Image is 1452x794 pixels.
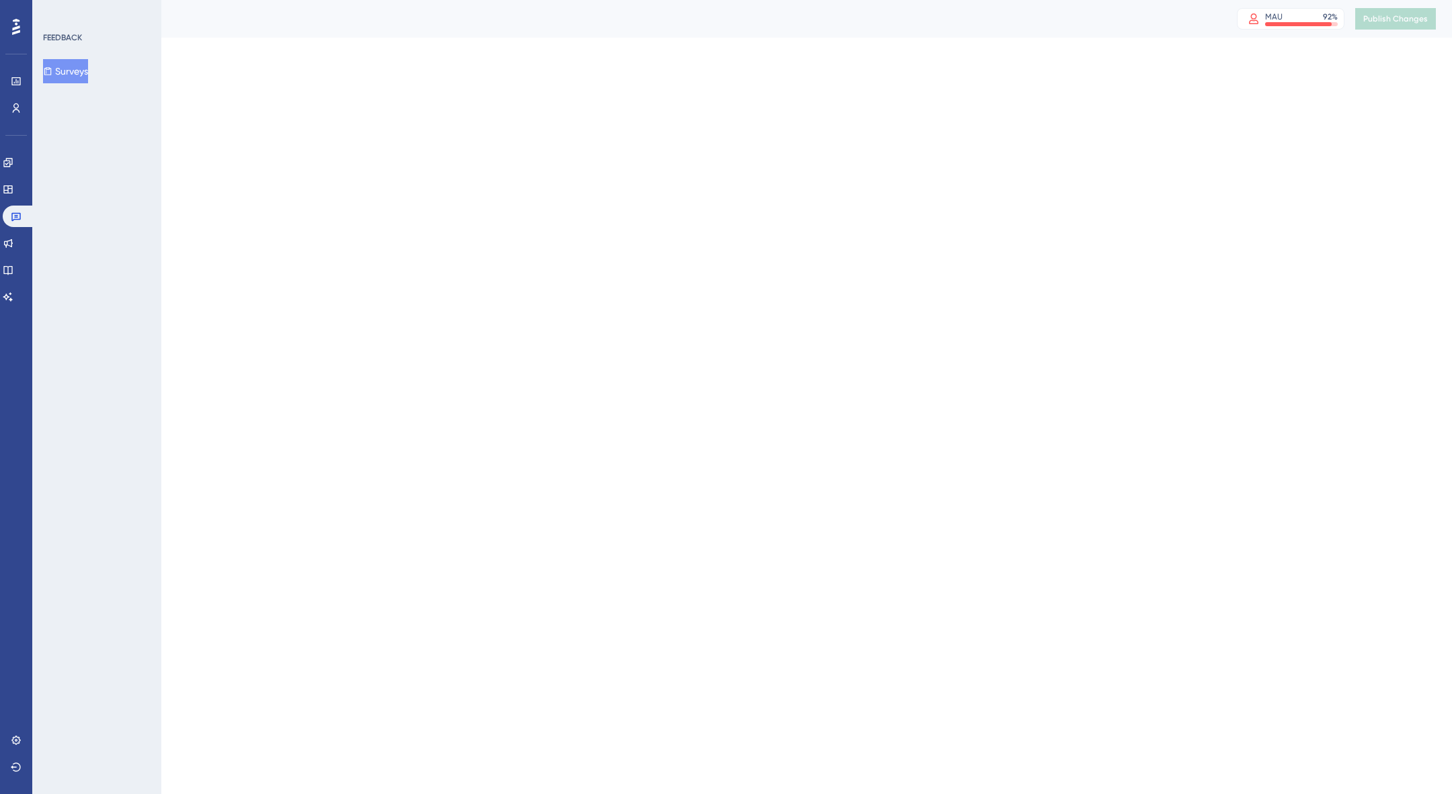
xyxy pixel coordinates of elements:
[1355,8,1436,30] button: Publish Changes
[1363,13,1428,24] span: Publish Changes
[1265,11,1283,22] div: MAU
[1323,11,1338,22] div: 92 %
[43,59,88,83] button: Surveys
[43,32,82,43] div: FEEDBACK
